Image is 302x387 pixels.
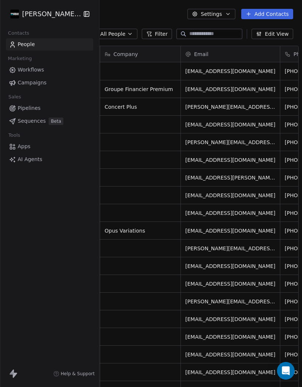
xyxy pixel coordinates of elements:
[6,115,93,127] a: SequencesBeta
[5,91,24,102] span: Sales
[18,117,46,125] span: Sequences
[9,8,78,20] button: [PERSON_NAME] Photo
[18,79,46,87] span: Campaigns
[105,103,176,111] span: Concert Plus
[10,10,19,18] img: Daudelin%20Photo%20Logo%20White%202025%20Square.png
[53,371,95,377] a: Help & Support
[185,209,275,217] span: [EMAIL_ADDRESS][DOMAIN_NAME]
[100,46,180,62] div: Company
[100,30,125,38] span: All People
[18,66,44,74] span: Workflows
[6,153,93,165] a: AI Agents
[185,298,275,305] span: [PERSON_NAME][EMAIL_ADDRESS][PERSON_NAME][DOMAIN_NAME]
[142,29,172,39] button: Filter
[185,351,275,358] span: [EMAIL_ADDRESS][DOMAIN_NAME]
[18,156,42,163] span: AI Agents
[6,102,93,114] a: Pipelines
[185,227,275,234] span: [EMAIL_ADDRESS][DOMAIN_NAME]
[277,362,295,380] div: Open Intercom Messenger
[61,371,95,377] span: Help & Support
[6,77,93,89] a: Campaigns
[5,130,23,141] span: Tools
[6,64,93,76] a: Workflows
[6,140,93,153] a: Apps
[185,121,275,128] span: [EMAIL_ADDRESS][DOMAIN_NAME]
[5,53,35,64] span: Marketing
[185,86,275,93] span: [EMAIL_ADDRESS][DOMAIN_NAME]
[185,369,275,376] span: [EMAIL_ADDRESS][DOMAIN_NAME]
[185,139,275,146] span: [PERSON_NAME][EMAIL_ADDRESS][PERSON_NAME][DOMAIN_NAME]
[49,118,63,125] span: Beta
[185,192,275,199] span: [EMAIL_ADDRESS][DOMAIN_NAME]
[181,46,280,62] div: Email
[18,104,41,112] span: Pipelines
[105,227,176,234] span: Opus Variations
[185,67,275,75] span: [EMAIL_ADDRESS][DOMAIN_NAME]
[105,86,176,93] span: Groupe Financier Premium
[185,245,275,252] span: [PERSON_NAME][EMAIL_ADDRESS][DOMAIN_NAME]
[113,50,138,58] span: Company
[241,9,293,19] button: Add Contacts
[18,41,35,48] span: People
[252,29,293,39] button: Edit View
[22,9,82,19] span: [PERSON_NAME] Photo
[6,38,93,50] a: People
[185,174,275,181] span: [EMAIL_ADDRESS][PERSON_NAME][DOMAIN_NAME]
[185,315,275,323] span: [EMAIL_ADDRESS][DOMAIN_NAME]
[185,156,275,164] span: [EMAIL_ADDRESS][DOMAIN_NAME]
[185,280,275,287] span: [EMAIL_ADDRESS][DOMAIN_NAME]
[194,50,208,58] span: Email
[185,333,275,341] span: [EMAIL_ADDRESS][DOMAIN_NAME]
[5,28,32,39] span: Contacts
[185,262,275,270] span: [EMAIL_ADDRESS][DOMAIN_NAME]
[18,143,31,150] span: Apps
[187,9,235,19] button: Settings
[185,103,275,111] span: [PERSON_NAME][EMAIL_ADDRESS][DOMAIN_NAME]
